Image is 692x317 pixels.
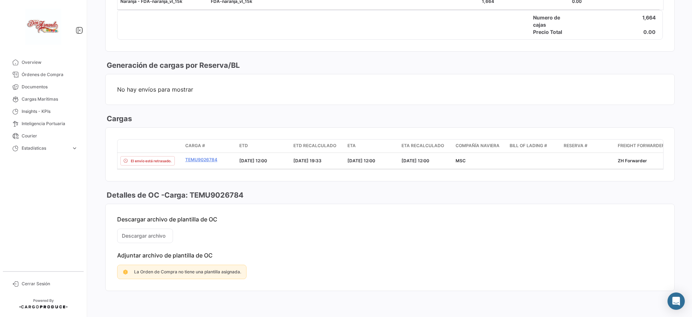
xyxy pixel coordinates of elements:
span: [DATE] 12:00 [347,158,375,163]
p: Adjuntar archivo de plantilla de OC [117,252,663,259]
span: ETD Recalculado [293,142,336,149]
h4: 1,664 [642,14,656,28]
span: Carga # [185,142,205,149]
a: Documentos [6,81,81,93]
span: Estadísticas [22,145,68,151]
span: No hay envíos para mostrar [117,86,663,93]
h3: Cargas [105,114,132,124]
span: Reserva # [564,142,587,149]
span: MSC [456,158,466,163]
a: Inteligencia Portuaria [6,118,81,130]
span: Freight Forwarder [618,142,665,149]
a: Cargas Marítimas [6,93,81,105]
span: Courier [22,133,78,139]
span: ETA [347,142,356,149]
span: Overview [22,59,78,66]
datatable-header-cell: Bill of Lading # [507,140,561,153]
span: [DATE] 19:33 [293,158,321,163]
datatable-header-cell: Freight Forwarder [615,140,669,153]
datatable-header-cell: ETA Recalculado [399,140,453,153]
span: Órdenes de Compra [22,71,78,78]
span: Cerrar Sesión [22,281,78,287]
span: ETA Recalculado [402,142,444,149]
datatable-header-cell: Carga # [182,140,236,153]
span: expand_more [71,145,78,151]
datatable-header-cell: ETA [345,140,399,153]
h3: Generación de cargas por Reserva/BL [105,60,240,70]
span: [DATE] 12:00 [402,158,429,163]
datatable-header-cell: ETD [236,140,290,153]
h4: Numero de cajas [533,14,574,28]
span: Documentos [22,84,78,90]
a: Órdenes de Compra [6,69,81,81]
datatable-header-cell: Compañía naviera [453,140,507,153]
span: La Orden de Compra no tiene una plantilla asignada. [134,269,241,274]
h3: Detalles de OC - Carga: TEMU9026784 [105,190,244,200]
span: Cargas Marítimas [22,96,78,102]
a: TEMU9026784 [185,157,234,163]
span: Compañía naviera [456,142,500,149]
span: Bill of Lading # [510,142,547,149]
datatable-header-cell: ETD Recalculado [290,140,345,153]
div: Abrir Intercom Messenger [667,292,685,310]
span: [DATE] 12:00 [239,158,267,163]
h4: 0.00 [643,28,656,36]
p: Descargar archivo de plantilla de OC [117,216,663,223]
span: ETD [239,142,248,149]
datatable-header-cell: Reserva # [561,140,615,153]
div: ZH Forwarder [618,158,666,164]
span: El envío está retrasado. [131,158,172,164]
img: ae0524ed-3193-4fad-8319-24b1030f5300.jpeg [25,9,61,45]
a: Courier [6,130,81,142]
h4: Precio Total [533,28,574,36]
span: Inteligencia Portuaria [22,120,78,127]
a: Insights - KPIs [6,105,81,118]
a: Overview [6,56,81,69]
span: Insights - KPIs [22,108,78,115]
